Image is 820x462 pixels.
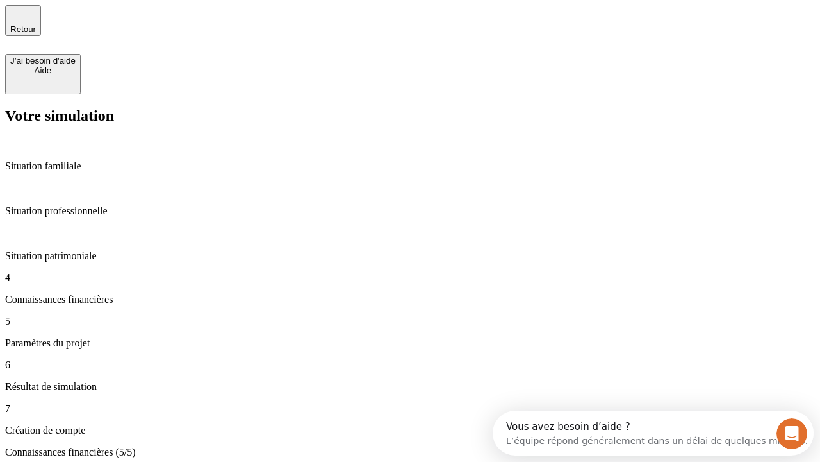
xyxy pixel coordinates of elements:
[5,316,815,327] p: 5
[5,294,815,305] p: Connaissances financières
[10,56,76,65] div: J’ai besoin d'aide
[13,11,315,21] div: Vous avez besoin d’aide ?
[5,250,815,262] p: Situation patrimoniale
[5,272,815,284] p: 4
[5,381,815,393] p: Résultat de simulation
[10,65,76,75] div: Aide
[5,54,81,94] button: J’ai besoin d'aideAide
[5,5,353,40] div: Ouvrir le Messenger Intercom
[5,160,815,172] p: Situation familiale
[5,403,815,415] p: 7
[493,411,814,456] iframe: Intercom live chat discovery launcher
[5,338,815,349] p: Paramètres du projet
[776,418,807,449] iframe: Intercom live chat
[5,359,815,371] p: 6
[5,5,41,36] button: Retour
[10,24,36,34] span: Retour
[13,21,315,35] div: L’équipe répond généralement dans un délai de quelques minutes.
[5,107,815,124] h2: Votre simulation
[5,447,815,458] p: Connaissances financières (5/5)
[5,205,815,217] p: Situation professionnelle
[5,425,815,436] p: Création de compte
